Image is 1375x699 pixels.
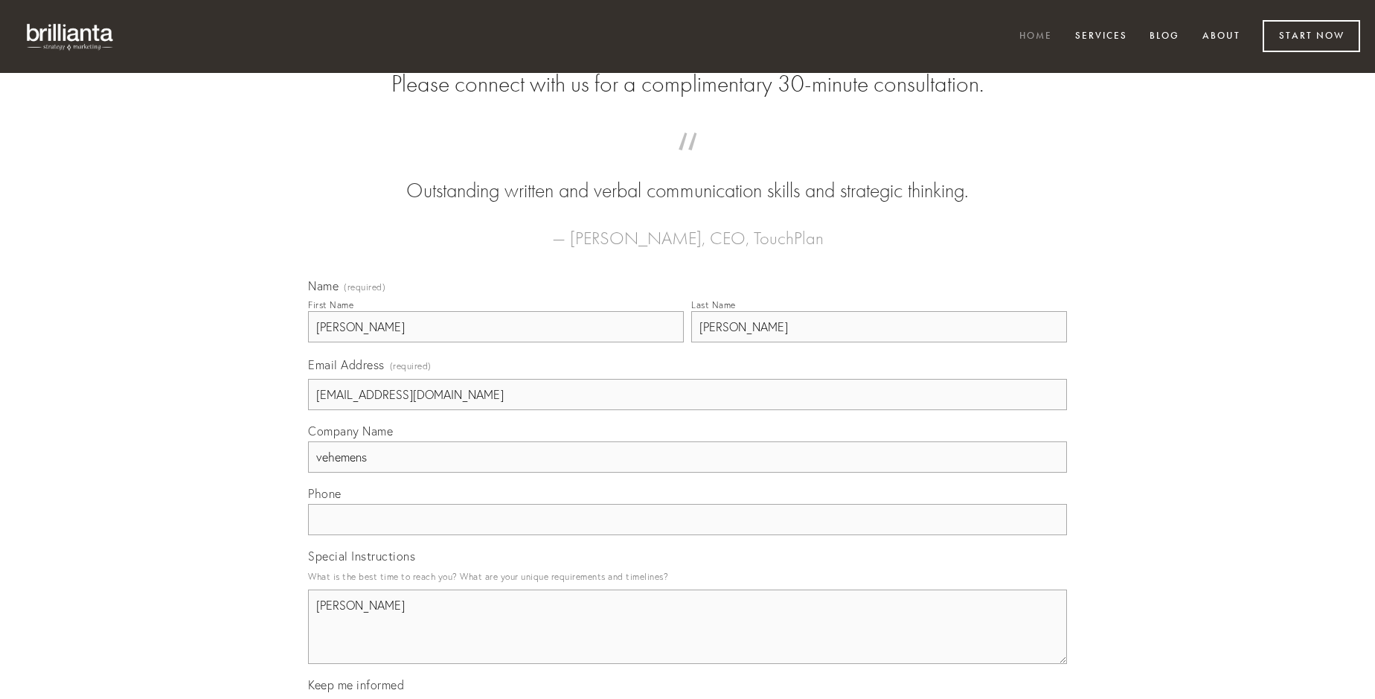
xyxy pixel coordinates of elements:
[332,205,1043,253] figcaption: — [PERSON_NAME], CEO, TouchPlan
[308,486,342,501] span: Phone
[1140,25,1189,49] a: Blog
[332,147,1043,176] span: “
[1065,25,1137,49] a: Services
[308,549,415,564] span: Special Instructions
[344,283,385,292] span: (required)
[1010,25,1062,49] a: Home
[332,147,1043,205] blockquote: Outstanding written and verbal communication skills and strategic thinking.
[15,15,126,58] img: brillianta - research, strategy, marketing
[1193,25,1250,49] a: About
[390,356,432,376] span: (required)
[308,299,353,310] div: First Name
[308,424,393,438] span: Company Name
[1263,20,1360,52] a: Start Now
[308,357,385,372] span: Email Address
[691,299,736,310] div: Last Name
[308,278,339,293] span: Name
[308,566,1067,587] p: What is the best time to reach you? What are your unique requirements and timelines?
[308,70,1067,98] h2: Please connect with us for a complimentary 30-minute consultation.
[308,590,1067,664] textarea: [PERSON_NAME]
[308,677,404,692] span: Keep me informed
